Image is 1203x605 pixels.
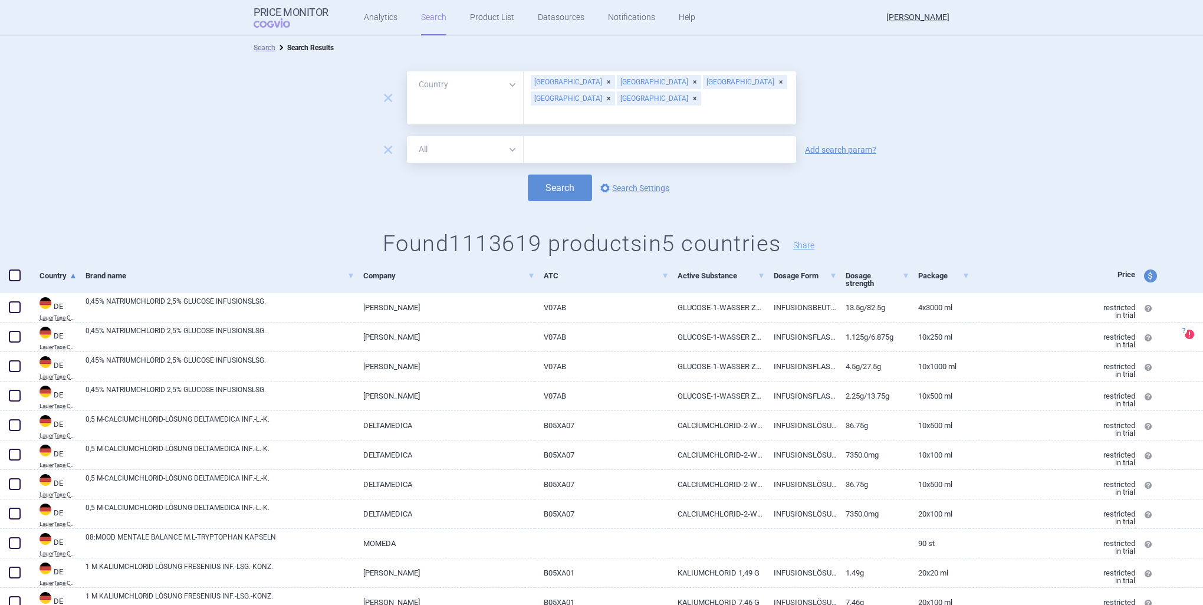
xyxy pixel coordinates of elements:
[765,411,837,440] a: INFUSIONSLÖSUNGSKONZENTRAT
[969,411,1135,448] a: restrictedin trial
[909,529,969,558] a: 90 St
[969,293,1135,330] a: restrictedin trial
[617,91,701,106] div: [GEOGRAPHIC_DATA]
[765,323,837,351] a: INFUSIONSFLASCHEN
[535,323,668,351] a: V07AB
[765,499,837,528] a: INFUSIONSLÖSUNGSKONZENTRAT
[909,293,969,322] a: 4X3000 ml
[31,384,77,409] a: DEDELauerTaxe CGM
[40,521,77,527] abbr: LauerTaxe CGM — Complex database for German drug information provided by commercial provider CGM ...
[31,296,77,321] a: DEDELauerTaxe CGM
[86,355,354,376] a: 0,45% NATRIUMCHLORID 2,5% GLUCOSE INFUSIONSLSG.
[535,411,668,440] a: B05XA07
[363,261,535,290] a: Company
[354,558,535,587] a: [PERSON_NAME]
[254,6,328,18] strong: Price Monitor
[909,411,969,440] a: 10X500 ml
[669,411,765,440] a: CALCIUMCHLORID-2-WASSER 36,75 G
[837,323,909,351] a: 1.125g/6.875g
[535,352,668,381] a: V07AB
[40,374,77,380] abbr: LauerTaxe CGM — Complex database for German drug information provided by commercial provider CGM ...
[837,293,909,322] a: 13.5g/82.5g
[287,44,334,52] strong: Search Results
[31,473,77,498] a: DEDELauerTaxe CGM
[254,6,328,29] a: Price MonitorCOGVIO
[805,146,876,154] a: Add search param?
[837,558,909,587] a: 1.49g
[909,470,969,499] a: 10X500 ml
[909,499,969,528] a: 20X100 ml
[837,382,909,410] a: 2.25g/13.75g
[40,474,51,486] img: Germany
[40,403,77,409] abbr: LauerTaxe CGM — Complex database for German drug information provided by commercial provider CGM ...
[354,293,535,322] a: [PERSON_NAME]
[354,529,535,558] a: MOMEDA
[969,382,1135,418] a: restrictedin trial
[86,296,354,317] a: 0,45% NATRIUMCHLORID 2,5% GLUCOSE INFUSIONSLSG.
[354,411,535,440] a: DELTAMEDICA
[765,293,837,322] a: INFUSIONSBEUTEL
[765,352,837,381] a: INFUSIONSFLASCHEN
[669,352,765,381] a: GLUCOSE-1-WASSER ZUR PARENTERALEN ANWENDUNG 27,5 G | NATRIUMCHLORID 4,5 G
[31,561,77,586] a: DEDELauerTaxe CGM
[86,325,354,347] a: 0,45% NATRIUMCHLORID 2,5% GLUCOSE INFUSIONSLSG.
[254,44,275,52] a: Search
[669,440,765,469] a: CALCIUMCHLORID-2-WASSER 7,35 G
[354,323,535,351] a: [PERSON_NAME]
[535,499,668,528] a: B05XA07
[535,470,668,499] a: B05XA07
[669,382,765,410] a: GLUCOSE-1-WASSER ZUR PARENTERALEN ANWENDUNG 13,75 G | NATRIUMCHLORID 2,25 G
[969,529,1135,565] a: restrictedin trial
[275,42,334,54] li: Search Results
[703,75,787,89] div: [GEOGRAPHIC_DATA]
[86,443,354,465] a: 0,5 M-CALCIUMCHLORID-LÖSUNG DELTAMEDICA INF.-L.-K.
[40,551,77,557] abbr: LauerTaxe CGM — Complex database for German drug information provided by commercial provider CGM ...
[678,261,765,290] a: Active Substance
[969,470,1135,507] a: restrictedin trial
[40,344,77,350] abbr: LauerTaxe CGM — Complex database for German drug information provided by commercial provider CGM ...
[765,382,837,410] a: INFUSIONSFLASCHEN
[40,356,51,368] img: Germany
[837,499,909,528] a: 7350.0mg
[531,91,615,106] div: [GEOGRAPHIC_DATA]
[31,502,77,527] a: DEDELauerTaxe CGM
[531,75,615,89] div: [GEOGRAPHIC_DATA]
[31,443,77,468] a: DEDELauerTaxe CGM
[969,352,1135,389] a: restrictedin trial
[40,492,77,498] abbr: LauerTaxe CGM — Complex database for German drug information provided by commercial provider CGM ...
[918,261,969,290] a: Package
[669,558,765,587] a: KALIUMCHLORID 1,49 G
[528,175,592,201] button: Search
[40,462,77,468] abbr: LauerTaxe CGM — Complex database for German drug information provided by commercial provider CGM ...
[535,558,668,587] a: B05XA01
[535,440,668,469] a: B05XA07
[86,473,354,494] a: 0,5 M-CALCIUMCHLORID-LÖSUNG DELTAMEDICA INF.-L.-K.
[31,532,77,557] a: DEDELauerTaxe CGM
[969,440,1135,477] a: restrictedin trial
[793,241,814,249] button: Share
[40,315,77,321] abbr: LauerTaxe CGM — Complex database for German drug information provided by commercial provider CGM ...
[40,592,51,604] img: Germany
[40,386,51,397] img: Germany
[86,384,354,406] a: 0,45% NATRIUMCHLORID 2,5% GLUCOSE INFUSIONSLSG.
[354,470,535,499] a: DELTAMEDICA
[617,75,701,89] div: [GEOGRAPHIC_DATA]
[40,580,77,586] abbr: LauerTaxe CGM — Complex database for German drug information provided by commercial provider CGM ...
[40,533,51,545] img: Germany
[1180,327,1187,334] span: ?
[909,440,969,469] a: 10X100 ml
[354,382,535,410] a: [PERSON_NAME]
[909,382,969,410] a: 10X500 ml
[969,323,1135,359] a: restrictedin trial
[40,415,51,427] img: Germany
[86,502,354,524] a: 0,5 M-CALCIUMCHLORID-LÖSUNG DELTAMEDICA INF.-L.-K.
[669,293,765,322] a: GLUCOSE-1-WASSER ZUR PARENTERALEN ANWENDUNG 82,5 G | NATRIUMCHLORID 13,5 G
[765,558,837,587] a: INFUSIONSLÖSUNGSKONZENTRAT
[969,499,1135,536] a: restrictedin trial
[669,470,765,499] a: CALCIUMCHLORID-2-WASSER 36,75 G
[354,352,535,381] a: [PERSON_NAME]
[837,411,909,440] a: 36.75g
[669,323,765,351] a: GLUCOSE-1-WASSER ZUR PARENTERALEN ANWENDUNG 6,875 G | NATRIUMCHLORID 1,125 G
[909,558,969,587] a: 20X20 ml
[254,42,275,54] li: Search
